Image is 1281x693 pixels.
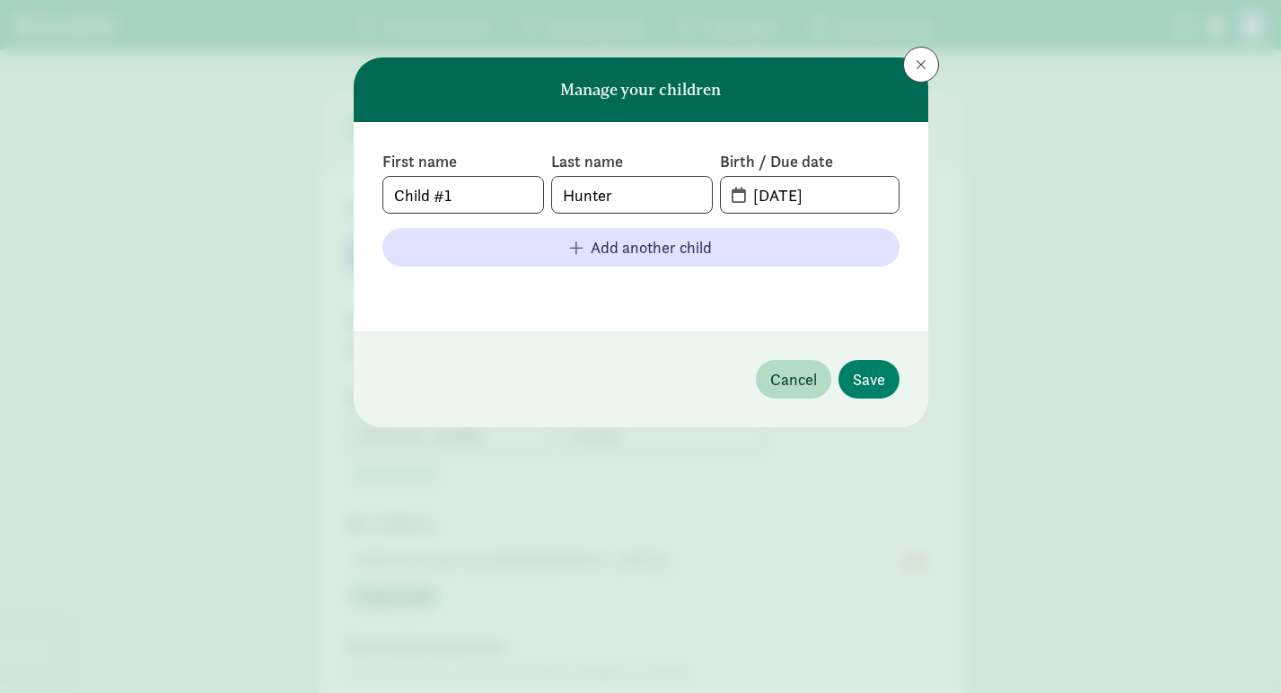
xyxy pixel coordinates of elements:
span: Cancel [770,367,817,391]
button: Add another child [382,228,899,267]
span: Save [853,367,885,391]
input: MM-DD-YYYY [742,177,898,213]
label: Last name [551,151,713,172]
button: Cancel [756,360,831,399]
h6: Manage your children [560,81,721,99]
label: Birth / Due date [720,151,899,172]
button: Save [838,360,899,399]
label: First name [382,151,544,172]
span: Add another child [591,235,712,259]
